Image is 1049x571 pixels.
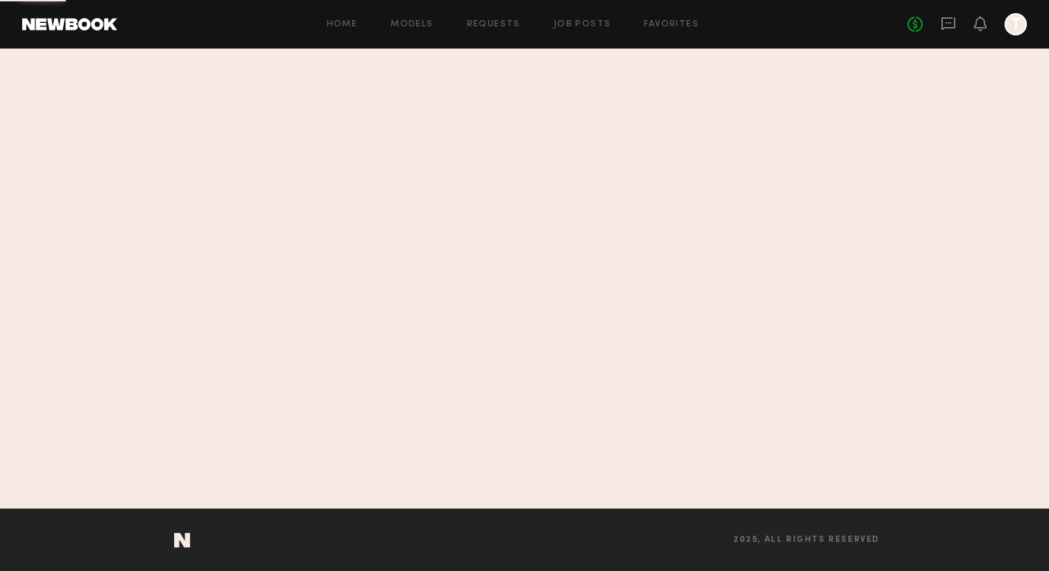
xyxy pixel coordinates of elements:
[327,20,358,29] a: Home
[733,536,880,545] span: 2025, all rights reserved
[391,20,433,29] a: Models
[467,20,520,29] a: Requests
[644,20,699,29] a: Favorites
[1005,13,1027,35] a: T
[554,20,611,29] a: Job Posts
